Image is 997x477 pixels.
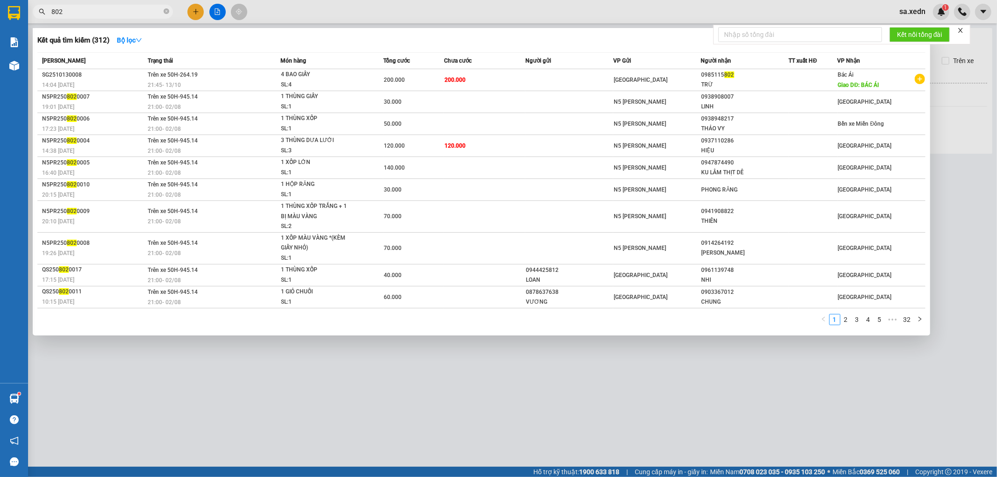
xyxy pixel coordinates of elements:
[915,74,925,84] span: plus-circle
[148,192,181,198] span: 21:00 - 02/08
[42,299,74,305] span: 10:15 [DATE]
[838,71,854,78] span: Bác Ái
[838,186,892,193] span: [GEOGRAPHIC_DATA]
[67,115,77,122] span: 802
[8,6,20,20] img: logo-vxr
[18,392,21,395] sup: 1
[384,213,402,220] span: 70.000
[9,61,19,71] img: warehouse-icon
[838,245,892,251] span: [GEOGRAPHIC_DATA]
[614,213,666,220] span: N5 [PERSON_NAME]
[10,415,19,424] span: question-circle
[281,190,351,200] div: SL: 1
[384,142,405,149] span: 120.000
[148,267,198,273] span: Trên xe 50H-945.14
[702,216,789,226] div: THIÊN
[281,297,351,307] div: SL: 1
[897,29,942,40] span: Kết nối tổng đài
[42,218,74,225] span: 20:10 [DATE]
[42,92,145,102] div: N5PR250 0007
[874,314,885,325] li: 5
[12,60,41,104] b: Xe Đăng Nhân
[281,233,351,253] div: 1 XỐP MÀU VÀNG *(KÈM GIẤY NHỎ)
[148,170,181,176] span: 21:00 - 02/08
[885,314,900,325] span: •••
[885,314,900,325] li: Next 5 Pages
[57,14,93,57] b: Gửi khách hàng
[164,8,169,14] span: close-circle
[525,57,551,64] span: Người gửi
[384,121,402,127] span: 50.000
[42,148,74,154] span: 14:38 [DATE]
[9,37,19,47] img: solution-icon
[281,114,351,124] div: 1 THÙNG XỐP
[614,294,667,300] span: [GEOGRAPHIC_DATA]
[148,57,173,64] span: Trạng thái
[281,168,351,178] div: SL: 1
[838,142,892,149] span: [GEOGRAPHIC_DATA]
[840,314,852,325] li: 2
[702,114,789,124] div: 0938948217
[148,126,181,132] span: 21:00 - 02/08
[863,314,874,325] a: 4
[67,137,77,144] span: 802
[148,137,198,144] span: Trên xe 50H-945.14
[42,206,145,216] div: N5PR250 0009
[444,57,472,64] span: Chưa cước
[148,104,181,110] span: 21:00 - 02/08
[148,148,181,154] span: 21:00 - 02/08
[614,121,666,127] span: N5 [PERSON_NAME]
[701,57,732,64] span: Người nhận
[702,146,789,156] div: HIỆU
[42,170,74,176] span: 16:40 [DATE]
[148,299,181,306] span: 21:00 - 02/08
[42,180,145,190] div: N5PR250 0010
[702,238,789,248] div: 0914264192
[148,208,198,214] span: Trên xe 50H-945.14
[280,57,306,64] span: Món hàng
[384,272,402,278] span: 40.000
[148,218,181,225] span: 21:00 - 02/08
[901,314,914,325] a: 32
[614,272,667,278] span: [GEOGRAPHIC_DATA]
[42,104,74,110] span: 19:01 [DATE]
[164,7,169,16] span: close-circle
[914,314,925,325] button: right
[838,57,861,64] span: VP Nhận
[42,250,74,256] span: 19:26 [DATE]
[79,44,129,56] li: (c) 2017
[900,314,914,325] li: 32
[67,181,77,188] span: 802
[702,287,789,297] div: 0903367012
[718,27,882,42] input: Nhập số tổng đài
[148,82,181,88] span: 21:45 - 13/10
[614,164,666,171] span: N5 [PERSON_NAME]
[42,57,86,64] span: [PERSON_NAME]
[384,99,402,105] span: 30.000
[281,221,351,232] div: SL: 2
[614,186,666,193] span: N5 [PERSON_NAME]
[148,93,198,100] span: Trên xe 50H-945.14
[614,77,667,83] span: [GEOGRAPHIC_DATA]
[37,36,109,45] h3: Kết quả tìm kiếm ( 312 )
[838,99,892,105] span: [GEOGRAPHIC_DATA]
[281,102,351,112] div: SL: 1
[42,82,74,88] span: 14:04 [DATE]
[117,36,142,44] strong: Bộ lọc
[42,287,145,297] div: QS250 0011
[702,70,789,80] div: 0985115
[42,238,145,248] div: N5PR250 0008
[384,77,405,83] span: 200.000
[42,70,145,80] div: SG2510130008
[384,245,402,251] span: 70.000
[148,115,198,122] span: Trên xe 50H-945.14
[702,265,789,275] div: 0961139748
[702,136,789,146] div: 0937110286
[42,265,145,275] div: QS250 0017
[841,314,851,325] a: 2
[281,253,351,263] div: SL: 1
[59,288,69,295] span: 802
[838,272,892,278] span: [GEOGRAPHIC_DATA]
[42,192,74,198] span: 20:15 [DATE]
[702,124,789,134] div: THẢO VY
